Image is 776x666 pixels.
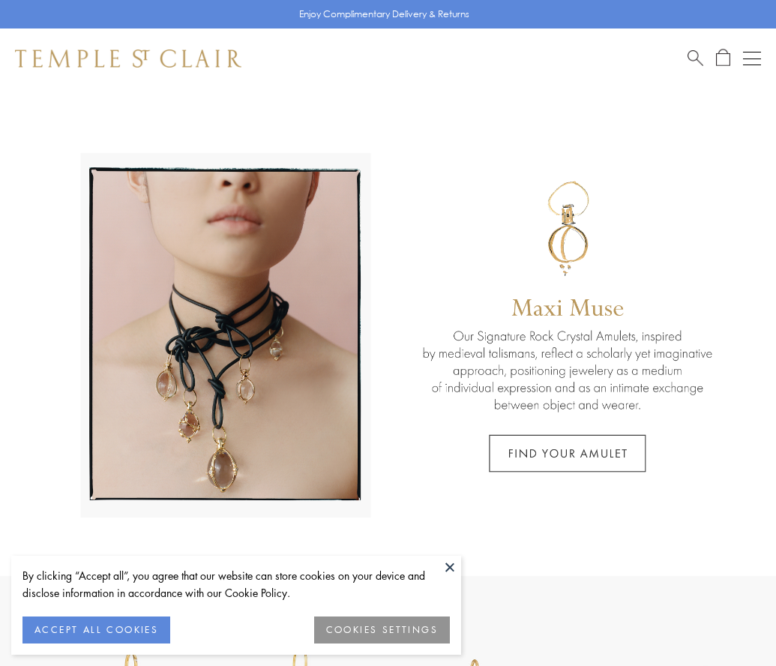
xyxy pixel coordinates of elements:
p: Enjoy Complimentary Delivery & Returns [299,7,469,22]
img: Temple St. Clair [15,49,241,67]
button: Open navigation [743,49,761,67]
div: By clicking “Accept all”, you agree that our website can store cookies on your device and disclos... [22,567,450,601]
a: Open Shopping Bag [716,49,730,67]
button: ACCEPT ALL COOKIES [22,616,170,643]
button: COOKIES SETTINGS [314,616,450,643]
a: Search [688,49,703,67]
